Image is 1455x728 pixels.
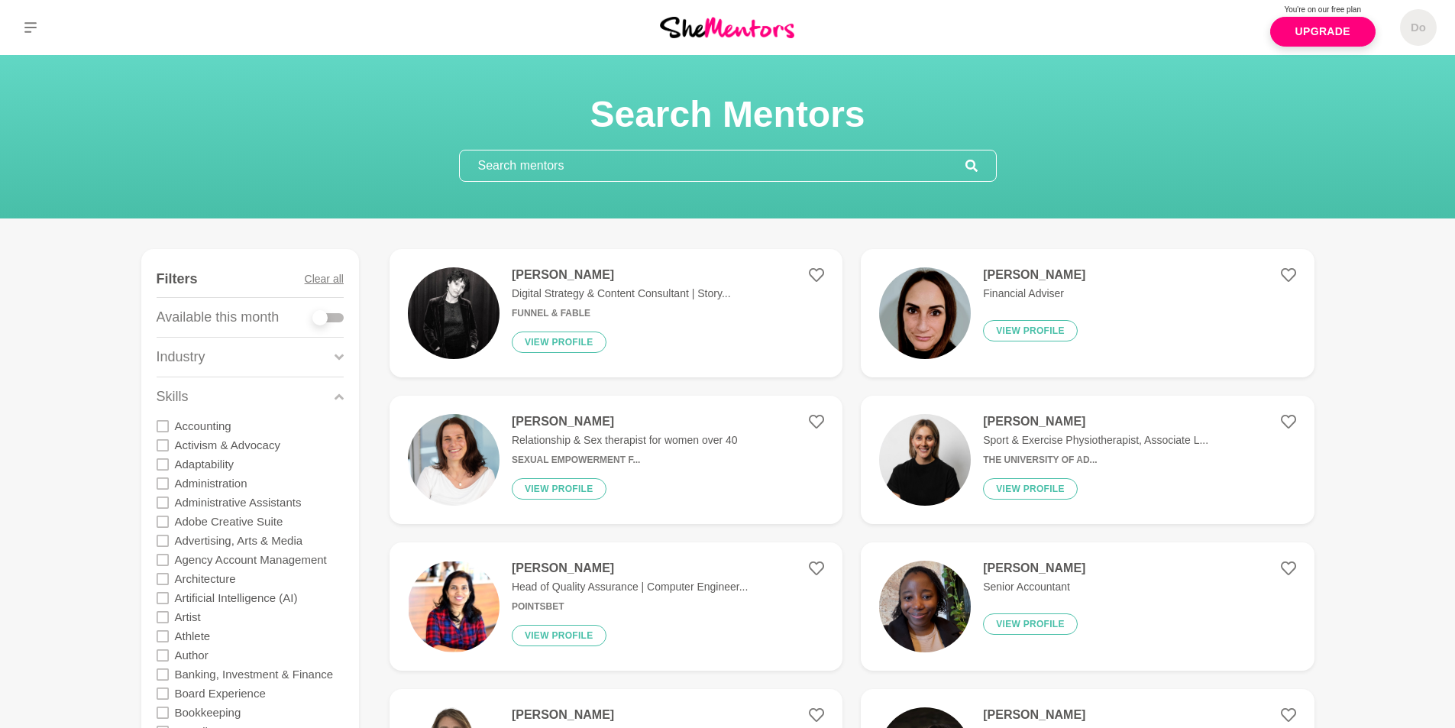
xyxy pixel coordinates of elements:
[861,542,1314,671] a: [PERSON_NAME]Senior AccountantView profile
[157,307,280,328] p: Available this month
[1411,21,1426,35] h5: Do
[660,17,794,37] img: She Mentors Logo
[305,261,344,297] button: Clear all
[157,347,205,367] p: Industry
[175,493,302,512] label: Administrative Assistants
[983,707,1168,723] h4: [PERSON_NAME]
[175,416,231,435] label: Accounting
[512,308,731,319] h6: Funnel & Fable
[983,267,1085,283] h4: [PERSON_NAME]
[175,665,334,684] label: Banking, Investment & Finance
[1270,17,1376,47] a: Upgrade
[983,579,1085,595] p: Senior Accountant
[512,267,731,283] h4: [PERSON_NAME]
[879,414,971,506] img: 523c368aa158c4209afe732df04685bb05a795a5-1125x1128.jpg
[983,286,1085,302] p: Financial Adviser
[175,531,303,550] label: Advertising, Arts & Media
[175,455,234,474] label: Adaptability
[512,332,606,353] button: View profile
[175,512,283,531] label: Adobe Creative Suite
[175,703,241,722] label: Bookkeeping
[879,267,971,359] img: 2462cd17f0db61ae0eaf7f297afa55aeb6b07152-1255x1348.jpg
[879,561,971,652] img: 54410d91cae438123b608ef54d3da42d18b8f0e6-2316x3088.jpg
[1270,4,1376,15] p: You're on our free plan
[459,92,997,138] h1: Search Mentors
[512,707,735,723] h4: [PERSON_NAME]
[175,684,266,703] label: Board Experience
[408,267,500,359] img: 1044fa7e6122d2a8171cf257dcb819e56f039831-1170x656.jpg
[175,474,247,493] label: Administration
[983,561,1085,576] h4: [PERSON_NAME]
[175,588,298,607] label: Artificial Intelligence (AI)
[983,613,1078,635] button: View profile
[512,455,738,466] h6: Sexual Empowerment f...
[175,607,201,626] label: Artist
[175,550,327,569] label: Agency Account Management
[408,414,500,506] img: d6e4e6fb47c6b0833f5b2b80120bcf2f287bc3aa-2570x2447.jpg
[983,432,1208,448] p: Sport & Exercise Physiotherapist, Associate L...
[175,435,280,455] label: Activism & Advocacy
[512,625,606,646] button: View profile
[512,432,738,448] p: Relationship & Sex therapist for women over 40
[157,270,198,288] h4: Filters
[175,626,211,645] label: Athlete
[512,601,748,613] h6: PointsBet
[390,396,842,524] a: [PERSON_NAME]Relationship & Sex therapist for women over 40Sexual Empowerment f...View profile
[390,249,842,377] a: [PERSON_NAME]Digital Strategy & Content Consultant | Story...Funnel & FableView profile
[512,478,606,500] button: View profile
[512,414,738,429] h4: [PERSON_NAME]
[175,569,236,588] label: Architecture
[408,561,500,652] img: 59f335efb65c6b3f8f0c6c54719329a70c1332df-242x243.png
[983,320,1078,341] button: View profile
[983,478,1078,500] button: View profile
[861,249,1314,377] a: [PERSON_NAME]Financial AdviserView profile
[390,542,842,671] a: [PERSON_NAME]Head of Quality Assurance | Computer Engineer...PointsBetView profile
[983,455,1208,466] h6: The University of Ad...
[460,150,965,181] input: Search mentors
[512,579,748,595] p: Head of Quality Assurance | Computer Engineer...
[983,414,1208,429] h4: [PERSON_NAME]
[861,396,1314,524] a: [PERSON_NAME]Sport & Exercise Physiotherapist, Associate L...The University of Ad...View profile
[175,645,209,665] label: Author
[512,561,748,576] h4: [PERSON_NAME]
[1400,9,1437,46] a: Do
[157,387,189,407] p: Skills
[512,286,731,302] p: Digital Strategy & Content Consultant | Story...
